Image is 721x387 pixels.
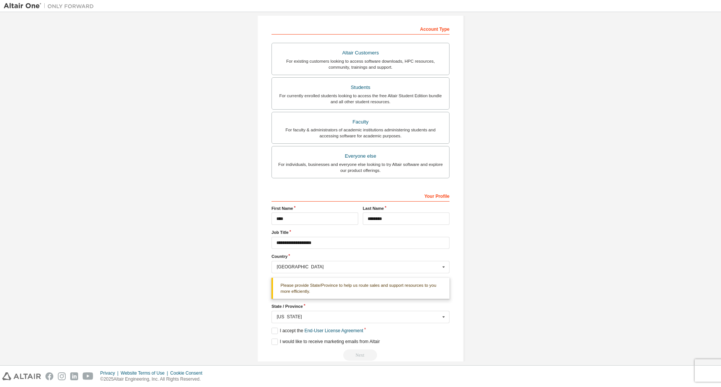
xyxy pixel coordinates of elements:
[276,93,445,105] div: For currently enrolled students looking to access the free Altair Student Edition bundle and all ...
[277,315,440,319] div: [US_STATE]
[276,127,445,139] div: For faculty & administrators of academic institutions administering students and accessing softwa...
[272,278,449,299] div: Please provide State/Province to help us route sales and support resources to you more efficiently.
[83,372,94,380] img: youtube.svg
[272,303,449,309] label: State / Province
[277,265,440,269] div: [GEOGRAPHIC_DATA]
[100,376,207,382] p: © 2025 Altair Engineering, Inc. All Rights Reserved.
[272,190,449,202] div: Your Profile
[272,349,449,361] div: Read and acccept EULA to continue
[276,82,445,93] div: Students
[58,372,66,380] img: instagram.svg
[272,339,380,345] label: I would like to receive marketing emails from Altair
[276,117,445,127] div: Faculty
[70,372,78,380] img: linkedin.svg
[272,229,449,235] label: Job Title
[100,370,121,376] div: Privacy
[170,370,207,376] div: Cookie Consent
[272,205,358,211] label: First Name
[272,253,449,259] label: Country
[45,372,53,380] img: facebook.svg
[272,23,449,35] div: Account Type
[272,328,363,334] label: I accept the
[4,2,98,10] img: Altair One
[305,328,364,333] a: End-User License Agreement
[363,205,449,211] label: Last Name
[2,372,41,380] img: altair_logo.svg
[276,151,445,161] div: Everyone else
[121,370,170,376] div: Website Terms of Use
[276,58,445,70] div: For existing customers looking to access software downloads, HPC resources, community, trainings ...
[276,161,445,173] div: For individuals, businesses and everyone else looking to try Altair software and explore our prod...
[276,48,445,58] div: Altair Customers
